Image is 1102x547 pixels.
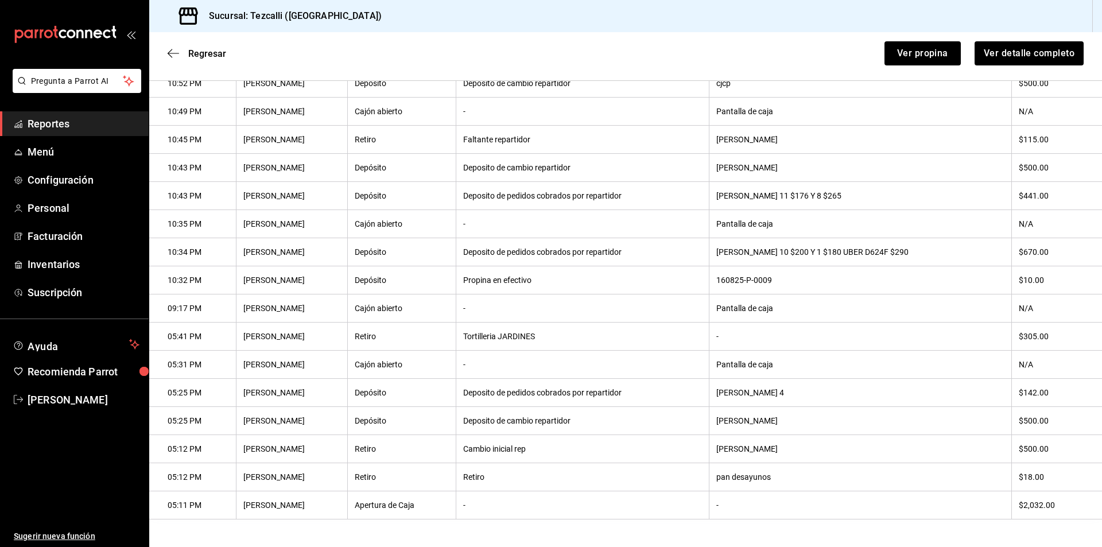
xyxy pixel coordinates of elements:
[347,69,456,98] th: Depósito
[456,463,709,491] th: Retiro
[456,491,709,519] th: -
[456,294,709,323] th: -
[975,41,1084,65] button: Ver detalle completo
[347,98,456,126] th: Cajón abierto
[1011,294,1102,323] th: N/A
[1011,379,1102,407] th: $142.00
[236,69,347,98] th: [PERSON_NAME]
[236,98,347,126] th: [PERSON_NAME]
[149,126,236,154] th: 10:45 PM
[28,200,139,216] span: Personal
[1011,463,1102,491] th: $18.00
[1011,351,1102,379] th: N/A
[456,182,709,210] th: Deposito de pedidos cobrados por repartidor
[168,48,226,59] button: Regresar
[456,210,709,238] th: -
[1011,69,1102,98] th: $500.00
[456,323,709,351] th: Tortilleria JARDINES
[456,69,709,98] th: Deposito de cambio repartidor
[149,294,236,323] th: 09:17 PM
[236,238,347,266] th: [PERSON_NAME]
[31,75,123,87] span: Pregunta a Parrot AI
[709,266,1011,294] th: 160825-P-0009
[347,126,456,154] th: Retiro
[28,285,139,300] span: Suscripción
[28,144,139,160] span: Menú
[1011,210,1102,238] th: N/A
[709,98,1011,126] th: Pantalla de caja
[28,364,139,379] span: Recomienda Parrot
[1011,407,1102,435] th: $500.00
[709,491,1011,519] th: -
[456,351,709,379] th: -
[709,463,1011,491] th: pan desayunos
[1011,98,1102,126] th: N/A
[236,126,347,154] th: [PERSON_NAME]
[236,435,347,463] th: [PERSON_NAME]
[709,351,1011,379] th: Pantalla de caja
[236,379,347,407] th: [PERSON_NAME]
[8,83,141,95] a: Pregunta a Parrot AI
[709,294,1011,323] th: Pantalla de caja
[347,463,456,491] th: Retiro
[149,463,236,491] th: 05:12 PM
[149,351,236,379] th: 05:31 PM
[1011,126,1102,154] th: $115.00
[1011,238,1102,266] th: $670.00
[1011,323,1102,351] th: $305.00
[28,228,139,244] span: Facturación
[149,238,236,266] th: 10:34 PM
[236,266,347,294] th: [PERSON_NAME]
[347,351,456,379] th: Cajón abierto
[28,116,139,131] span: Reportes
[28,172,139,188] span: Configuración
[456,407,709,435] th: Deposito de cambio repartidor
[709,154,1011,182] th: [PERSON_NAME]
[236,351,347,379] th: [PERSON_NAME]
[14,530,139,542] span: Sugerir nueva función
[28,392,139,408] span: [PERSON_NAME]
[149,182,236,210] th: 10:43 PM
[149,435,236,463] th: 05:12 PM
[236,463,347,491] th: [PERSON_NAME]
[709,238,1011,266] th: [PERSON_NAME] 10 $200 Y 1 $180 UBER D624F $290
[456,238,709,266] th: Deposito de pedidos cobrados por repartidor
[347,182,456,210] th: Depósito
[709,379,1011,407] th: [PERSON_NAME] 4
[149,154,236,182] th: 10:43 PM
[1011,182,1102,210] th: $441.00
[709,182,1011,210] th: [PERSON_NAME] 11 $176 Y 8 $265
[236,154,347,182] th: [PERSON_NAME]
[1011,435,1102,463] th: $500.00
[347,294,456,323] th: Cajón abierto
[709,435,1011,463] th: [PERSON_NAME]
[709,69,1011,98] th: cjcp
[13,69,141,93] button: Pregunta a Parrot AI
[347,491,456,519] th: Apertura de Caja
[347,407,456,435] th: Depósito
[347,435,456,463] th: Retiro
[456,266,709,294] th: Propina en efectivo
[236,182,347,210] th: [PERSON_NAME]
[149,98,236,126] th: 10:49 PM
[709,126,1011,154] th: [PERSON_NAME]
[456,379,709,407] th: Deposito de pedidos cobrados por repartidor
[347,379,456,407] th: Depósito
[236,491,347,519] th: [PERSON_NAME]
[126,30,135,39] button: open_drawer_menu
[149,266,236,294] th: 10:32 PM
[149,69,236,98] th: 10:52 PM
[188,48,226,59] span: Regresar
[709,323,1011,351] th: -
[347,238,456,266] th: Depósito
[236,323,347,351] th: [PERSON_NAME]
[149,210,236,238] th: 10:35 PM
[149,323,236,351] th: 05:41 PM
[456,154,709,182] th: Deposito de cambio repartidor
[456,435,709,463] th: Cambio inicial rep
[347,323,456,351] th: Retiro
[709,210,1011,238] th: Pantalla de caja
[236,294,347,323] th: [PERSON_NAME]
[149,379,236,407] th: 05:25 PM
[884,41,961,65] button: Ver propina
